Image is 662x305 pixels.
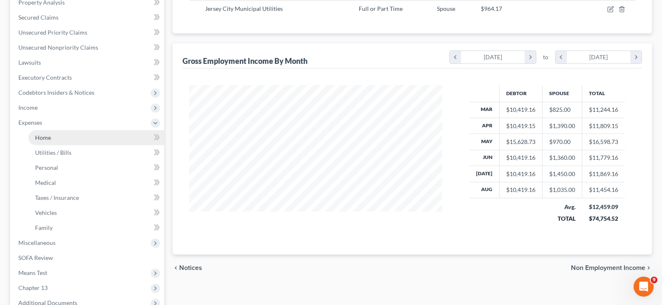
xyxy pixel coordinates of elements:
[18,284,48,291] span: Chapter 13
[12,250,164,265] a: SOFA Review
[549,186,575,194] div: $1,035.00
[549,122,575,130] div: $1,390.00
[28,175,164,190] a: Medical
[582,134,625,150] td: $16,598.73
[651,277,657,283] span: 9
[18,74,72,81] span: Executory Contracts
[359,5,403,12] span: Full or Part Time
[461,51,525,63] div: [DATE]
[35,134,51,141] span: Home
[571,265,652,271] button: Non Employment Income chevron_right
[18,119,42,126] span: Expenses
[450,51,461,63] i: chevron_left
[506,138,535,146] div: $15,628.73
[28,160,164,175] a: Personal
[18,44,98,51] span: Unsecured Nonpriority Claims
[582,118,625,134] td: $11,809.15
[555,51,567,63] i: chevron_left
[18,239,56,246] span: Miscellaneous
[469,150,500,166] th: Jun
[18,89,94,96] span: Codebtors Insiders & Notices
[35,179,56,186] span: Medical
[506,170,535,178] div: $10,419.16
[35,209,57,216] span: Vehicles
[35,149,71,156] span: Utilities / Bills
[549,154,575,162] div: $1,360.00
[506,122,535,130] div: $10,419.15
[205,5,283,12] span: Jersey City Municipal Utilities
[582,102,625,118] td: $11,244.16
[549,138,575,146] div: $970.00
[183,56,307,66] div: Gross Employment Income By Month
[28,220,164,235] a: Family
[549,203,576,211] div: Avg.
[12,40,164,55] a: Unsecured Nonpriority Claims
[35,194,79,201] span: Taxes / Insurance
[469,102,500,118] th: Mar
[630,51,642,63] i: chevron_right
[549,106,575,114] div: $825.00
[582,166,625,182] td: $11,869.16
[28,145,164,160] a: Utilities / Bills
[543,53,548,61] span: to
[582,182,625,198] td: $11,454.16
[12,25,164,40] a: Unsecured Priority Claims
[172,265,202,271] button: chevron_left Notices
[634,277,654,297] iframe: Intercom live chat
[12,10,164,25] a: Secured Claims
[172,265,179,271] i: chevron_left
[28,130,164,145] a: Home
[543,85,582,102] th: Spouse
[18,59,41,66] span: Lawsuits
[589,214,619,223] div: $74,754.52
[28,190,164,205] a: Taxes / Insurance
[481,5,502,12] span: $964.17
[179,265,202,271] span: Notices
[549,214,576,223] div: TOTAL
[506,186,535,194] div: $10,419.16
[469,166,500,182] th: [DATE]
[469,118,500,134] th: Apr
[582,150,625,166] td: $11,779.16
[18,104,38,111] span: Income
[35,164,58,171] span: Personal
[525,51,536,63] i: chevron_right
[12,70,164,85] a: Executory Contracts
[18,29,87,36] span: Unsecured Priority Claims
[18,254,53,261] span: SOFA Review
[589,203,619,211] div: $12,459.09
[18,14,58,21] span: Secured Claims
[469,134,500,150] th: May
[645,265,652,271] i: chevron_right
[28,205,164,220] a: Vehicles
[469,182,500,198] th: Aug
[571,265,645,271] span: Non Employment Income
[500,85,543,102] th: Debtor
[506,106,535,114] div: $10,419.16
[549,170,575,178] div: $1,450.00
[18,269,47,276] span: Means Test
[437,5,455,12] span: Spouse
[12,55,164,70] a: Lawsuits
[582,85,625,102] th: Total
[506,154,535,162] div: $10,419.16
[567,51,631,63] div: [DATE]
[35,224,53,231] span: Family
